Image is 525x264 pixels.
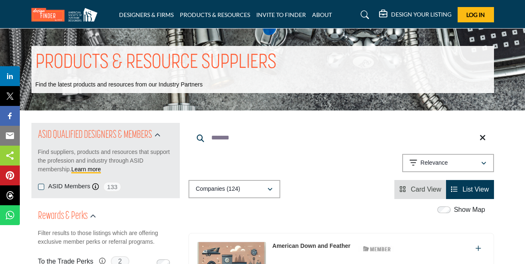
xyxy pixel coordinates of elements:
button: Relevance [402,154,494,172]
li: List View [446,180,494,199]
img: Site Logo [31,8,102,22]
a: DESIGNERS & FIRMS [119,11,174,18]
span: Card View [411,186,441,193]
input: Search Keyword [189,128,494,148]
a: PRODUCTS & RESOURCES [180,11,250,18]
p: Find suppliers, products and resources that support the profession and industry through ASID memb... [38,148,173,174]
button: Log In [458,7,494,22]
div: DESIGN YOUR LISTING [379,10,451,20]
p: Relevance [420,159,448,167]
p: Find the latest products and resources from our Industry Partners [36,81,203,89]
a: ABOUT [312,11,332,18]
span: 133 [103,182,122,192]
p: Filter results to those listings which are offering exclusive member perks or referral programs. [38,229,173,246]
p: American Down and Feather [272,242,351,250]
a: INVITE TO FINDER [256,11,306,18]
a: American Down and Feather [272,242,351,249]
p: Companies (124) [196,185,240,193]
img: ASID Members Badge Icon [358,244,396,254]
h2: Rewards & Perks [38,209,88,224]
h2: ASID QUALIFIED DESIGNERS & MEMBERS [38,128,152,143]
h1: PRODUCTS & RESOURCE SUPPLIERS [36,50,277,76]
a: View Card [399,186,441,193]
a: Learn more [71,166,101,173]
a: View List [451,186,489,193]
span: Log In [466,11,485,18]
span: List View [463,186,489,193]
button: Companies (124) [189,180,280,198]
input: ASID Members checkbox [38,184,44,190]
label: Show Map [454,205,485,215]
label: ASID Members [48,182,91,191]
a: Add To List [475,245,481,252]
a: Search [353,8,375,22]
h5: DESIGN YOUR LISTING [391,11,451,18]
li: Card View [394,180,446,199]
